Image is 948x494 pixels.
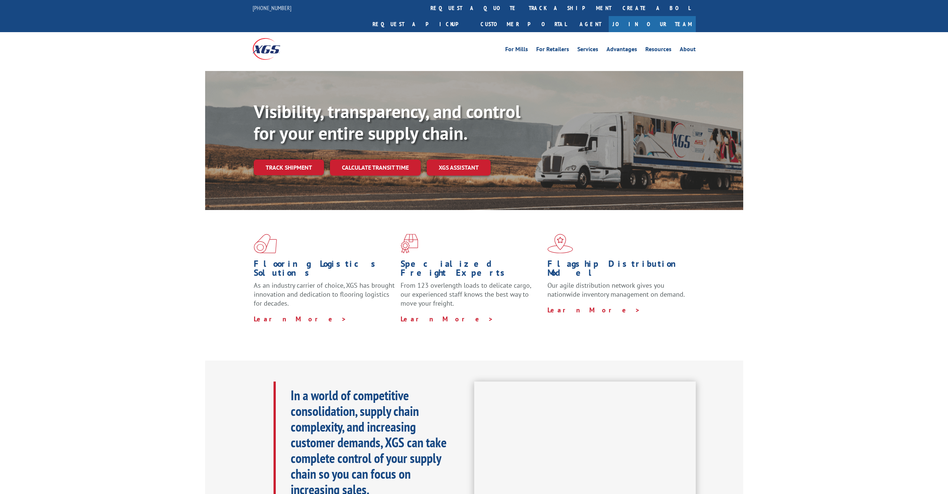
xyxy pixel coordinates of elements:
[606,46,637,55] a: Advantages
[577,46,598,55] a: Services
[536,46,569,55] a: For Retailers
[367,16,475,32] a: Request a pickup
[254,315,347,323] a: Learn More >
[505,46,528,55] a: For Mills
[254,160,324,175] a: Track shipment
[547,306,640,314] a: Learn More >
[475,16,572,32] a: Customer Portal
[401,281,542,314] p: From 123 overlength loads to delicate cargo, our experienced staff knows the best way to move you...
[401,259,542,281] h1: Specialized Freight Experts
[680,46,696,55] a: About
[547,281,685,299] span: Our agile distribution network gives you nationwide inventory management on demand.
[401,234,418,253] img: xgs-icon-focused-on-flooring-red
[254,259,395,281] h1: Flooring Logistics Solutions
[427,160,491,176] a: XGS ASSISTANT
[645,46,671,55] a: Resources
[547,259,689,281] h1: Flagship Distribution Model
[253,4,291,12] a: [PHONE_NUMBER]
[401,315,494,323] a: Learn More >
[254,100,521,145] b: Visibility, transparency, and control for your entire supply chain.
[609,16,696,32] a: Join Our Team
[254,234,277,253] img: xgs-icon-total-supply-chain-intelligence-red
[330,160,421,176] a: Calculate transit time
[572,16,609,32] a: Agent
[254,281,395,308] span: As an industry carrier of choice, XGS has brought innovation and dedication to flooring logistics...
[547,234,573,253] img: xgs-icon-flagship-distribution-model-red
